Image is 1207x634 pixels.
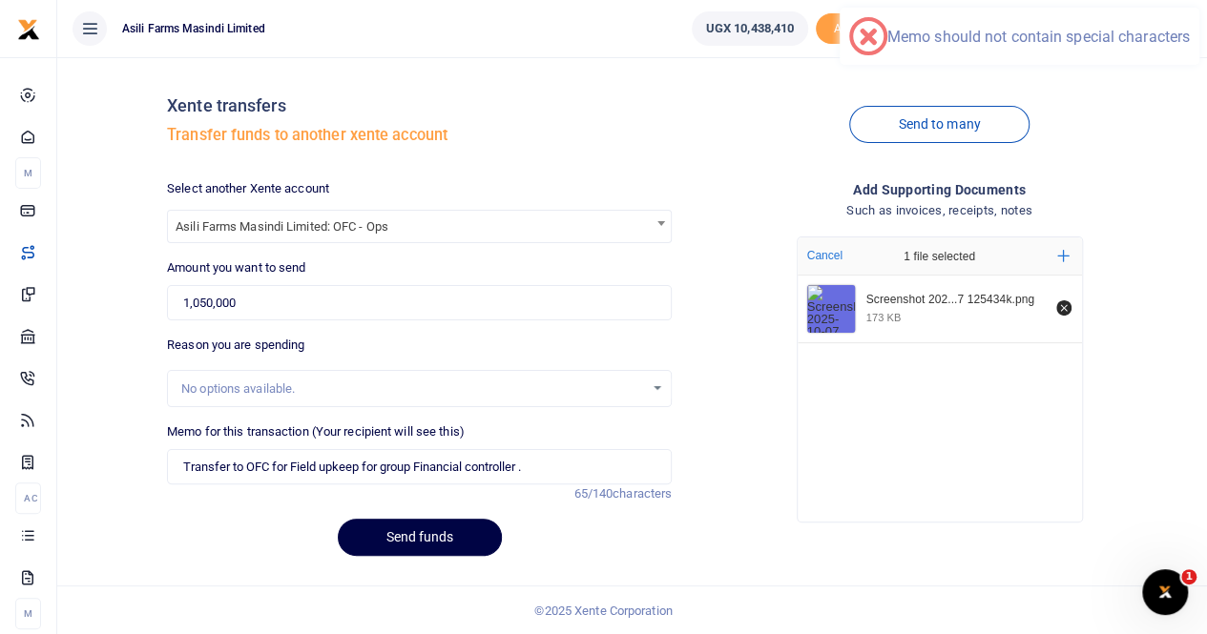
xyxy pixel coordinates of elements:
div: 1 file selected [859,237,1021,276]
span: Asili Farms Masindi Limited: OFC - Ops [168,211,671,240]
h4: Add supporting Documents [687,179,1192,200]
li: M [15,598,41,629]
h4: Such as invoices, receipts, notes [687,200,1192,221]
span: 1 [1181,569,1197,584]
h5: Transfer funds to another xente account [167,126,672,145]
input: Enter extra information [167,449,672,485]
div: File Uploader [797,236,1083,522]
label: Select another Xente account [167,179,329,198]
a: Send to many [849,106,1029,143]
li: Toup your wallet [816,13,911,45]
button: Remove file [1053,297,1074,318]
span: characters [613,486,672,501]
span: Add money [816,13,911,45]
span: Asili Farms Masindi Limited: OFC - Ops [167,210,672,243]
li: Ac [15,482,41,514]
div: Screenshot 2025-10-07 125434k.png [866,293,1046,308]
a: logo-small logo-large logo-large [17,21,40,35]
img: logo-small [17,18,40,41]
li: Wallet ballance [684,11,816,46]
a: Add money [816,20,911,34]
div: Memo should not contain special characters [887,28,1190,46]
div: 173 KB [866,311,902,324]
a: UGX 10,438,410 [692,11,808,46]
label: Memo for this transaction (Your recipient will see this) [167,422,465,441]
iframe: Intercom live chat [1142,569,1188,615]
span: UGX 10,438,410 [706,19,794,38]
label: Amount you want to send [167,258,305,277]
button: Add more files [1050,242,1077,270]
img: Screenshot 2025-10-07 125434k.png [807,285,855,333]
button: Send funds [338,519,502,556]
label: Reason you are spending [167,336,304,355]
span: 65/140 [573,486,613,501]
button: Cancel [801,243,848,268]
div: No options available. [181,379,644,399]
input: UGX [167,285,672,321]
li: M [15,157,41,189]
span: Asili Farms Masindi Limited [114,20,273,37]
h4: Xente transfers [167,95,672,116]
